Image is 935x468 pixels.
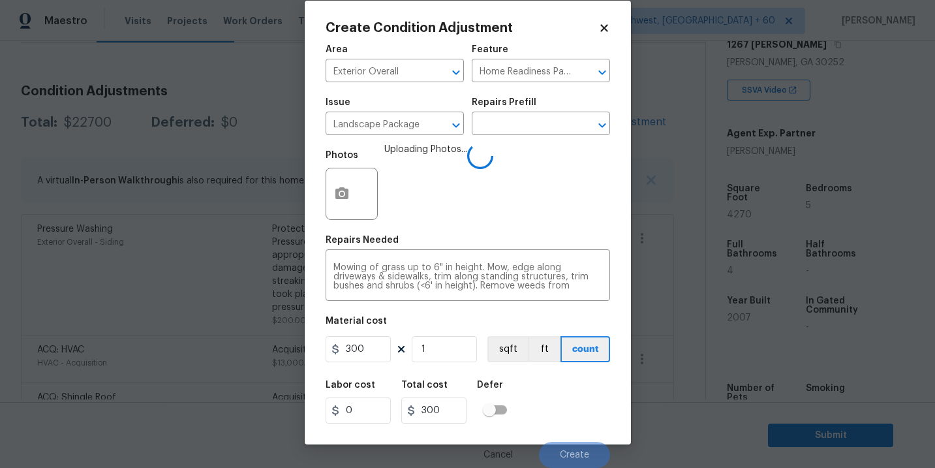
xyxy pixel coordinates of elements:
[483,450,513,460] span: Cancel
[593,63,611,82] button: Open
[447,63,465,82] button: Open
[539,442,610,468] button: Create
[326,45,348,54] h5: Area
[326,381,375,390] h5: Labor cost
[593,116,611,134] button: Open
[326,151,358,160] h5: Photos
[333,263,602,290] textarea: Mowing of grass up to 6" in height. Mow, edge along driveways & sidewalks, trim along standing st...
[326,98,350,107] h5: Issue
[528,336,560,362] button: ft
[384,143,467,228] span: Uploading Photos...
[463,442,534,468] button: Cancel
[472,98,536,107] h5: Repairs Prefill
[447,116,465,134] button: Open
[560,336,610,362] button: count
[487,336,528,362] button: sqft
[326,317,387,326] h5: Material cost
[401,381,448,390] h5: Total cost
[326,236,399,245] h5: Repairs Needed
[477,381,503,390] h5: Defer
[472,45,508,54] h5: Feature
[560,450,589,460] span: Create
[326,22,598,35] h2: Create Condition Adjustment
